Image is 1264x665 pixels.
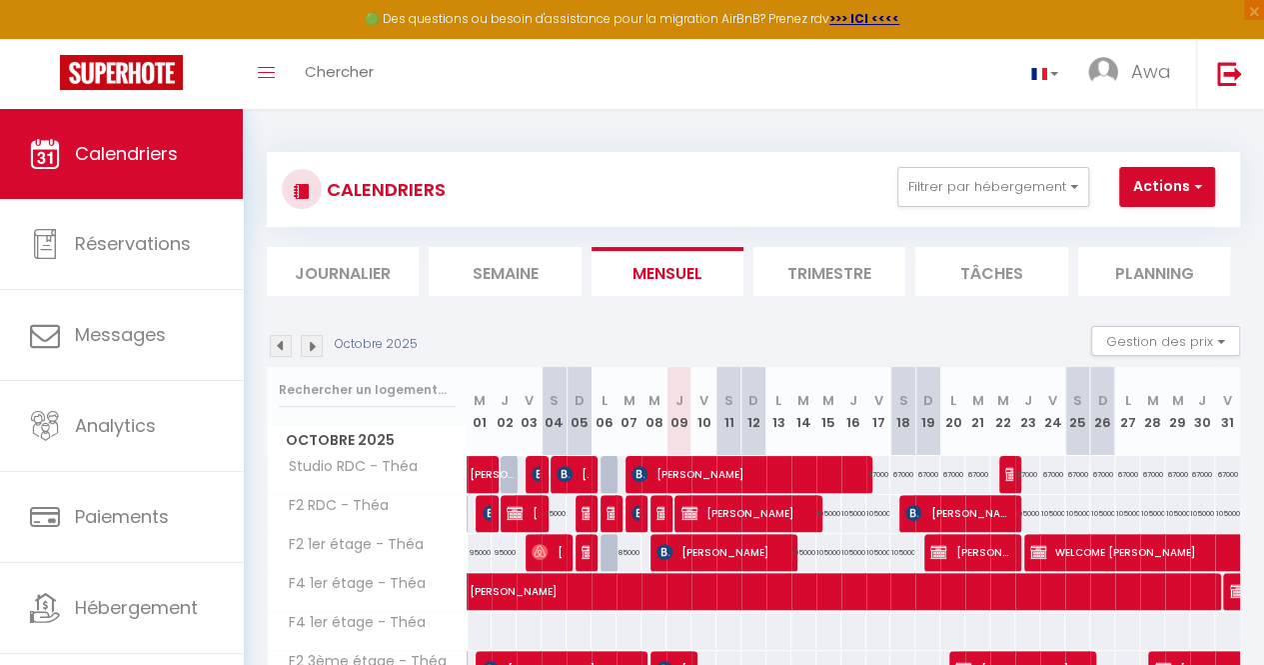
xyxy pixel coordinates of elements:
abbr: L [1124,391,1130,410]
div: 105000 [1090,495,1115,532]
abbr: J [849,391,857,410]
th: 26 [1090,367,1115,456]
th: 08 [641,367,666,456]
th: 19 [915,367,940,456]
span: Messages [75,322,166,347]
div: 105000 [816,495,841,532]
span: Octobre 2025 [268,426,467,455]
abbr: M [474,391,486,410]
abbr: L [602,391,608,410]
abbr: V [1048,391,1057,410]
span: F4 1er étage - Théa [271,612,431,634]
span: [PERSON_NAME] [607,494,615,532]
li: Journalier [267,247,419,296]
abbr: J [1198,391,1206,410]
p: Octobre 2025 [335,335,418,354]
abbr: V [873,391,882,410]
abbr: D [748,391,758,410]
span: Hébergement [75,595,198,620]
th: 04 [542,367,567,456]
abbr: M [624,391,635,410]
div: 67000 [1190,456,1215,493]
span: Awa [1131,59,1171,84]
div: 67000 [915,456,940,493]
button: Filtrer par hébergement [897,167,1089,207]
abbr: M [822,391,834,410]
div: 105000 [816,534,841,571]
a: ... Awa [1073,39,1196,109]
div: 105000 [791,534,816,571]
li: Trimestre [753,247,905,296]
li: Mensuel [592,247,743,296]
div: 67000 [1215,456,1240,493]
a: Chercher [290,39,389,109]
span: [PERSON_NAME] [656,533,784,571]
div: 105000 [1165,495,1190,532]
span: [PERSON_NAME] [656,494,664,532]
abbr: S [898,391,907,410]
div: 67000 [940,456,965,493]
div: 105000 [841,495,866,532]
span: PAPE [PERSON_NAME] [582,494,590,532]
th: 03 [517,367,542,456]
a: [PERSON_NAME] [460,573,485,611]
span: Analytics [75,413,156,438]
div: 105000 [841,534,866,571]
div: 95000 [492,534,517,571]
div: 95000 [468,534,493,571]
th: 20 [940,367,965,456]
abbr: J [1024,391,1032,410]
div: 67000 [965,456,990,493]
th: 22 [990,367,1015,456]
span: [PERSON_NAME] [632,455,855,493]
th: 30 [1190,367,1215,456]
li: Semaine [429,247,581,296]
th: 31 [1215,367,1240,456]
li: Tâches [915,247,1067,296]
th: 07 [617,367,641,456]
div: 67000 [890,456,915,493]
abbr: S [724,391,733,410]
abbr: D [1097,391,1107,410]
strong: >>> ICI <<<< [829,10,899,27]
div: 67000 [1115,456,1140,493]
abbr: D [575,391,585,410]
th: 10 [691,367,716,456]
th: 21 [965,367,990,456]
th: 13 [766,367,791,456]
th: 27 [1115,367,1140,456]
th: 12 [741,367,766,456]
span: [PERSON_NAME] [681,494,809,532]
abbr: L [950,391,956,410]
th: 23 [1015,367,1040,456]
img: ... [1088,57,1118,87]
th: 28 [1140,367,1165,456]
span: Réservations [75,231,191,256]
button: Actions [1119,167,1215,207]
th: 17 [866,367,891,456]
div: 105000 [1040,495,1065,532]
div: 67000 [1065,456,1090,493]
span: F2 RDC - Théa [271,495,394,517]
abbr: D [923,391,933,410]
div: 67000 [1140,456,1165,493]
th: 05 [567,367,592,456]
div: 105000 [1140,495,1165,532]
button: Gestion des prix [1091,326,1240,356]
span: [PERSON_NAME] [632,494,639,532]
span: [PERSON_NAME] [532,455,540,493]
th: 14 [791,367,816,456]
abbr: V [699,391,708,410]
span: Chercher [305,61,374,82]
abbr: M [797,391,809,410]
span: Studio RDC - Théa [271,456,423,478]
abbr: V [1223,391,1232,410]
th: 06 [592,367,617,456]
div: 67000 [866,456,891,493]
div: 105000 [542,495,567,532]
abbr: M [1146,391,1158,410]
abbr: M [997,391,1009,410]
abbr: S [550,391,559,410]
abbr: S [1073,391,1082,410]
h3: CALENDRIERS [322,167,446,212]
